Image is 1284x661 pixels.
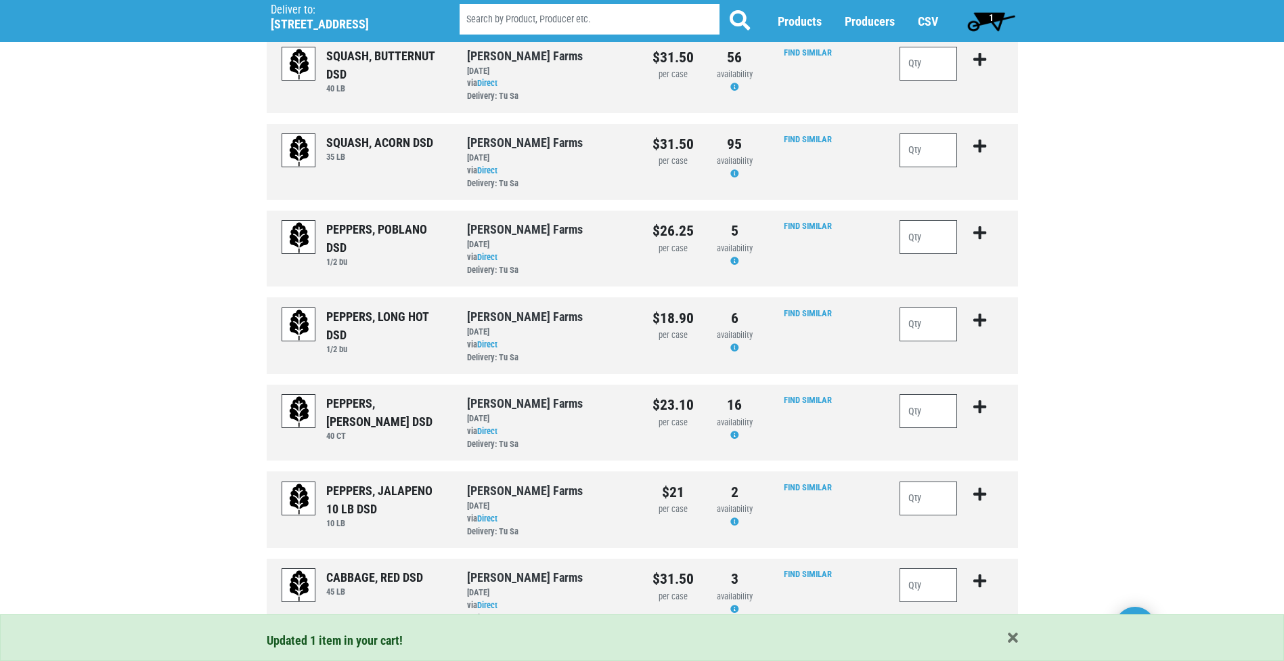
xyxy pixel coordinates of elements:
img: placeholder-variety-43d6402dacf2d531de610a020419775a.svg [282,47,316,81]
div: 3 [714,568,755,590]
div: 95 [714,133,755,155]
a: Find Similar [784,395,832,405]
a: [PERSON_NAME] Farms [467,49,583,63]
div: Delivery: Tu Sa [467,438,632,451]
h6: 40 LB [326,83,447,93]
a: [PERSON_NAME] Farms [467,222,583,236]
a: Direct [477,600,497,610]
div: per case [652,242,694,255]
input: Qty [900,133,958,167]
h6: 1/2 bu [326,257,447,267]
div: via [467,251,632,277]
div: 5 [714,220,755,242]
a: Find Similar [784,47,832,58]
a: Direct [477,252,497,262]
div: [DATE] [467,238,632,251]
a: Find Similar [784,134,832,144]
div: Delivery: Tu Sa [467,351,632,364]
div: 2 [714,482,755,503]
span: availability [717,243,753,253]
img: placeholder-variety-43d6402dacf2d531de610a020419775a.svg [282,395,316,429]
div: via [467,599,632,625]
div: via [467,513,632,538]
div: PEPPERS, LONG HOT DSD [326,307,447,344]
h5: [STREET_ADDRESS] [271,17,425,32]
input: Qty [900,482,958,515]
span: availability [717,417,753,427]
img: placeholder-variety-43d6402dacf2d531de610a020419775a.svg [282,482,316,516]
a: Producers [845,14,895,28]
span: 1 [989,12,994,23]
h6: 35 LB [326,152,433,162]
span: availability [717,330,753,340]
div: Delivery: Tu Sa [467,177,632,190]
input: Qty [900,220,958,254]
div: [DATE] [467,587,632,599]
input: Qty [900,307,958,341]
span: availability [717,504,753,514]
div: 16 [714,394,755,416]
a: Direct [477,339,497,349]
img: placeholder-variety-43d6402dacf2d531de610a020419775a.svg [282,134,316,168]
div: PEPPERS, [PERSON_NAME] DSD [326,394,447,431]
div: [DATE] [467,152,632,165]
div: $21 [652,482,694,503]
div: $18.90 [652,307,694,329]
div: SQUASH, ACORN DSD [326,133,433,152]
div: via [467,165,632,190]
span: availability [717,591,753,601]
h6: 40 CT [326,431,447,441]
a: [PERSON_NAME] Farms [467,570,583,584]
div: per case [652,591,694,603]
input: Qty [900,47,958,81]
div: per case [652,503,694,516]
div: [DATE] [467,65,632,78]
div: 6 [714,307,755,329]
a: Direct [477,513,497,524]
div: Updated 1 item in your cart! [267,631,1018,649]
div: Delivery: Tu Sa [467,264,632,277]
input: Qty [900,394,958,428]
div: $31.50 [652,47,694,68]
div: via [467,77,632,103]
a: 1 [961,7,1021,35]
a: Find Similar [784,569,832,579]
div: 56 [714,47,755,68]
div: SQUASH, BUTTERNUT DSD [326,47,447,83]
a: [PERSON_NAME] Farms [467,484,583,498]
div: [DATE] [467,412,632,425]
div: [DATE] [467,326,632,339]
input: Search by Product, Producer etc. [460,4,720,35]
img: placeholder-variety-43d6402dacf2d531de610a020419775a.svg [282,308,316,342]
div: $31.50 [652,133,694,155]
a: Find Similar [784,308,832,318]
div: PEPPERS, JALAPENO 10 LB DSD [326,482,447,518]
a: CSV [918,14,938,28]
div: via [467,339,632,364]
a: [PERSON_NAME] Farms [467,396,583,410]
div: $23.10 [652,394,694,416]
div: per case [652,417,694,429]
div: per case [652,329,694,342]
div: $26.25 [652,220,694,242]
div: CABBAGE, RED DSD [326,568,423,587]
div: Delivery: Tu Sa [467,90,632,103]
span: availability [717,156,753,166]
a: Find Similar [784,221,832,231]
div: Delivery: Tu Sa [467,612,632,625]
div: $31.50 [652,568,694,590]
a: Direct [477,165,497,175]
img: placeholder-variety-43d6402dacf2d531de610a020419775a.svg [282,221,316,255]
h6: 45 LB [326,587,423,597]
a: [PERSON_NAME] Farms [467,135,583,150]
div: per case [652,155,694,168]
h6: 1/2 bu [326,344,447,354]
img: placeholder-variety-43d6402dacf2d531de610a020419775a.svg [282,569,316,603]
a: Find Similar [784,482,832,492]
input: Qty [900,568,958,602]
a: Products [778,14,822,28]
a: Direct [477,426,497,436]
span: availability [717,69,753,79]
